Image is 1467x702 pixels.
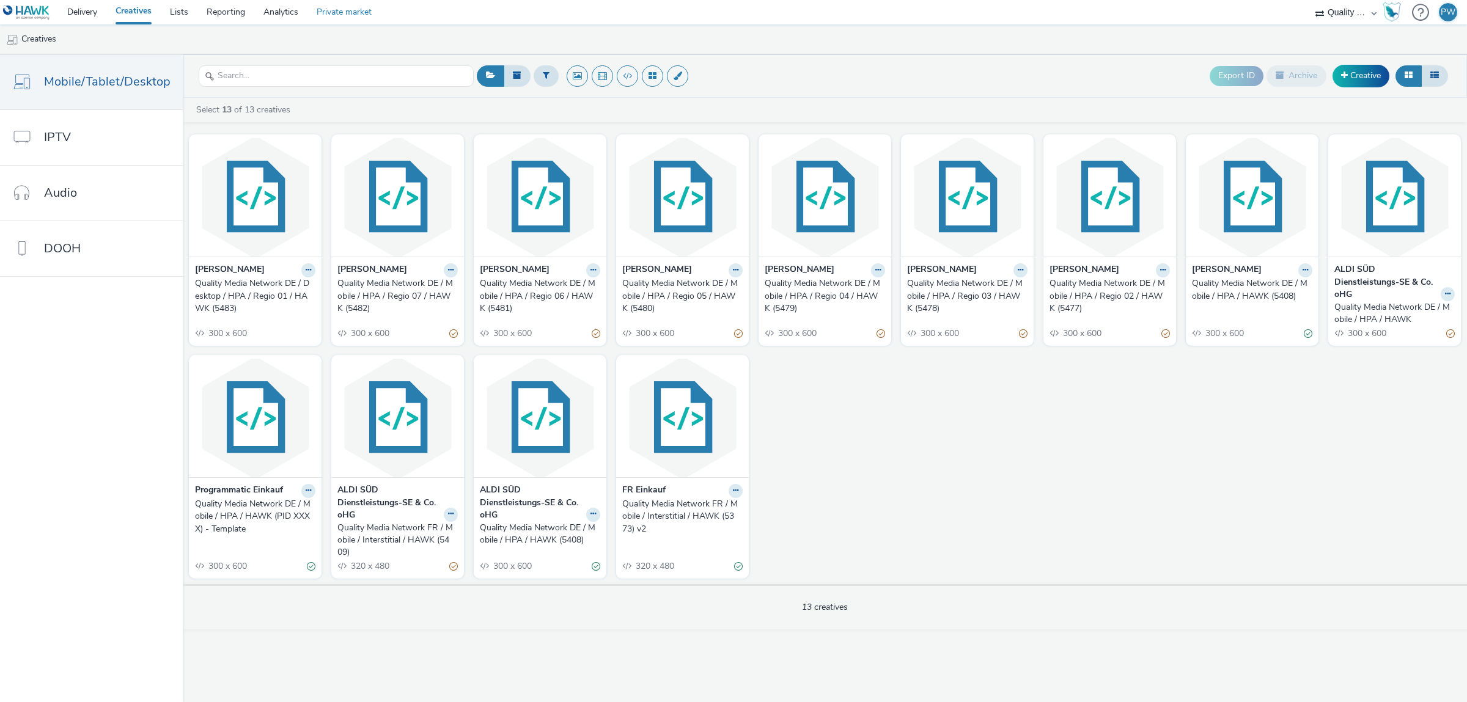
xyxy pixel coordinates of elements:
a: Hawk Academy [1383,2,1406,22]
div: Quality Media Network FR / Mobile / Interstitial / HAWK (5373) v2 [622,498,738,535]
span: 300 x 600 [207,327,247,339]
div: Valid [1304,327,1312,340]
img: Quality Media Network DE / Mobile / HPA / HAWK (5408) visual [1189,137,1315,257]
button: Archive [1267,65,1326,86]
a: Quality Media Network DE / Mobile / HPA / Regio 03 / HAWK (5478) [907,277,1028,315]
div: Partially valid [1446,327,1455,340]
a: Quality Media Network FR / Mobile / Interstitial / HAWK (5409) [337,522,458,559]
img: Hawk Academy [1383,2,1401,22]
div: Quality Media Network DE / Mobile / HPA / Regio 07 / HAWK (5482) [337,277,453,315]
a: Quality Media Network DE / Mobile / HPA / Regio 06 / HAWK (5481) [480,277,600,315]
div: Partially valid [734,327,743,340]
a: Quality Media Network DE / Mobile / HPA / HAWK (5408) [1192,277,1312,302]
button: Table [1421,65,1448,86]
span: 300 x 600 [350,327,389,339]
strong: Programmatic Einkauf [195,484,283,498]
a: Quality Media Network DE / Mobile / HPA / Regio 07 / HAWK (5482) [337,277,458,315]
img: Quality Media Network FR / Mobile / Interstitial / HAWK (5409) visual [334,358,461,477]
img: Quality Media Network DE / Mobile / HPA / HAWK (5408) visual [477,358,603,477]
button: Grid [1395,65,1422,86]
div: Quality Media Network DE / Mobile / HPA / HAWK (5408) [480,522,595,547]
span: 320 x 480 [350,560,389,572]
span: DOOH [44,239,81,257]
div: Partially valid [449,560,458,573]
strong: [PERSON_NAME] [765,263,834,277]
button: Export ID [1210,66,1263,86]
span: 300 x 600 [1347,327,1386,339]
strong: [PERSON_NAME] [480,263,550,277]
a: Quality Media Network FR / Mobile / Interstitial / HAWK (5373) v2 [622,498,743,535]
img: Quality Media Network DE / Desktop / HPA / Regio 01 / HAWK (5483) visual [192,137,318,257]
span: 300 x 600 [207,560,247,572]
div: Partially valid [592,327,600,340]
img: Quality Media Network DE / Mobile / HPA / HAWK (PID XXXX) - Template visual [192,358,318,477]
a: Creative [1333,65,1389,87]
strong: 13 [222,104,232,115]
div: Quality Media Network DE / Mobile / HPA / Regio 05 / HAWK (5480) [622,277,738,315]
div: Quality Media Network DE / Mobile / HPA / Regio 06 / HAWK (5481) [480,277,595,315]
span: 300 x 600 [777,327,817,339]
img: Quality Media Network DE / Mobile / HPA / HAWK visual [1331,137,1458,257]
strong: [PERSON_NAME] [622,263,692,277]
div: Partially valid [877,327,885,340]
img: Quality Media Network DE / Mobile / HPA / Regio 02 / HAWK (5477) visual [1046,137,1173,257]
strong: [PERSON_NAME] [337,263,407,277]
div: Quality Media Network DE / Mobile / HPA / HAWK (PID XXXX) - Template [195,498,311,535]
div: Partially valid [449,327,458,340]
img: Quality Media Network DE / Mobile / HPA / Regio 05 / HAWK (5480) visual [619,137,746,257]
div: PW [1441,3,1455,21]
span: Mobile/Tablet/Desktop [44,73,171,90]
strong: [PERSON_NAME] [1050,263,1119,277]
img: Quality Media Network DE / Mobile / HPA / Regio 04 / HAWK (5479) visual [762,137,888,257]
div: Valid [734,560,743,573]
span: 13 creatives [802,601,848,613]
img: Quality Media Network DE / Mobile / HPA / Regio 06 / HAWK (5481) visual [477,137,603,257]
span: 300 x 600 [492,327,532,339]
div: Quality Media Network DE / Mobile / HPA / Regio 03 / HAWK (5478) [907,277,1023,315]
div: Partially valid [1019,327,1028,340]
img: Quality Media Network FR / Mobile / Interstitial / HAWK (5373) v2 visual [619,358,746,477]
span: Audio [44,184,77,202]
div: Quality Media Network FR / Mobile / Interstitial / HAWK (5409) [337,522,453,559]
img: undefined Logo [3,5,50,20]
div: Partially valid [1161,327,1170,340]
a: Quality Media Network DE / Mobile / HPA / Regio 05 / HAWK (5480) [622,277,743,315]
span: 300 x 600 [1204,327,1244,339]
span: 300 x 600 [1062,327,1101,339]
strong: [PERSON_NAME] [195,263,265,277]
a: Quality Media Network DE / Mobile / HPA / HAWK [1334,301,1455,326]
img: Quality Media Network DE / Mobile / HPA / Regio 07 / HAWK (5482) visual [334,137,461,257]
span: 320 x 480 [634,560,674,572]
div: Quality Media Network DE / Desktop / HPA / Regio 01 / HAWK (5483) [195,277,311,315]
strong: [PERSON_NAME] [1192,263,1262,277]
img: Quality Media Network DE / Mobile / HPA / Regio 03 / HAWK (5478) visual [904,137,1031,257]
a: Quality Media Network DE / Mobile / HPA / HAWK (PID XXXX) - Template [195,498,315,535]
span: 300 x 600 [919,327,959,339]
strong: ALDI SÜD Dienstleistungs-SE & Co. oHG [480,484,583,521]
span: 300 x 600 [492,560,532,572]
strong: ALDI SÜD Dienstleistungs-SE & Co. oHG [337,484,441,521]
span: 300 x 600 [634,327,674,339]
img: mobile [6,34,18,46]
a: Quality Media Network DE / Mobile / HPA / Regio 04 / HAWK (5479) [765,277,885,315]
div: Valid [592,560,600,573]
div: Quality Media Network DE / Mobile / HPA / HAWK (5408) [1192,277,1307,302]
input: Search... [199,65,474,87]
div: Quality Media Network DE / Mobile / HPA / Regio 04 / HAWK (5479) [765,277,880,315]
a: Quality Media Network DE / Mobile / HPA / HAWK (5408) [480,522,600,547]
span: IPTV [44,128,71,146]
strong: FR Einkauf [622,484,666,498]
div: Quality Media Network DE / Mobile / HPA / HAWK [1334,301,1450,326]
a: Quality Media Network DE / Desktop / HPA / Regio 01 / HAWK (5483) [195,277,315,315]
a: Quality Media Network DE / Mobile / HPA / Regio 02 / HAWK (5477) [1050,277,1170,315]
div: Valid [307,560,315,573]
div: Quality Media Network DE / Mobile / HPA / Regio 02 / HAWK (5477) [1050,277,1165,315]
strong: [PERSON_NAME] [907,263,977,277]
a: Select of 13 creatives [195,104,295,115]
strong: ALDI SÜD Dienstleistungs-SE & Co. oHG [1334,263,1438,301]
